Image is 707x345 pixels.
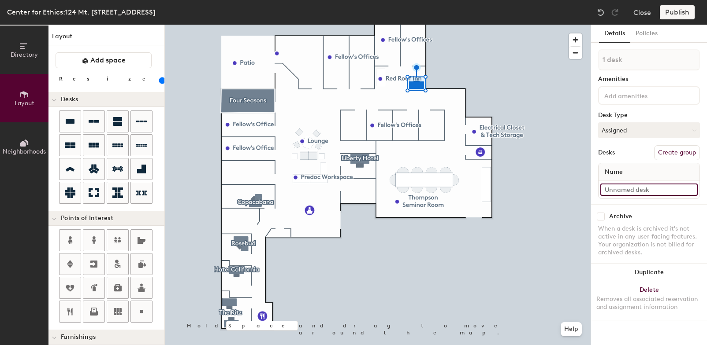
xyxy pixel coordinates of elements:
[90,56,126,65] span: Add space
[561,322,582,336] button: Help
[61,96,78,103] span: Desks
[599,25,630,43] button: Details
[598,122,700,138] button: Assigned
[600,164,627,180] span: Name
[596,8,605,17] img: Undo
[600,184,698,196] input: Unnamed desk
[598,149,615,156] div: Desks
[598,225,700,257] div: When a desk is archived it's not active in any user-facing features. Your organization is not bil...
[603,90,682,100] input: Add amenities
[633,5,651,19] button: Close
[598,112,700,119] div: Desk Type
[15,99,34,107] span: Layout
[3,148,46,155] span: Neighborhoods
[48,32,164,45] h1: Layout
[596,295,702,311] div: Removes all associated reservation and assignment information
[11,51,38,59] span: Directory
[591,281,707,320] button: DeleteRemoves all associated reservation and assignment information
[59,75,156,82] div: Resize
[630,25,663,43] button: Policies
[610,8,619,17] img: Redo
[56,52,152,68] button: Add space
[591,264,707,281] button: Duplicate
[609,213,632,220] div: Archive
[61,215,113,222] span: Points of Interest
[61,334,96,341] span: Furnishings
[598,76,700,83] div: Amenities
[7,7,156,18] div: Center for Ethics:124 Mt. [STREET_ADDRESS]
[654,145,700,160] button: Create group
